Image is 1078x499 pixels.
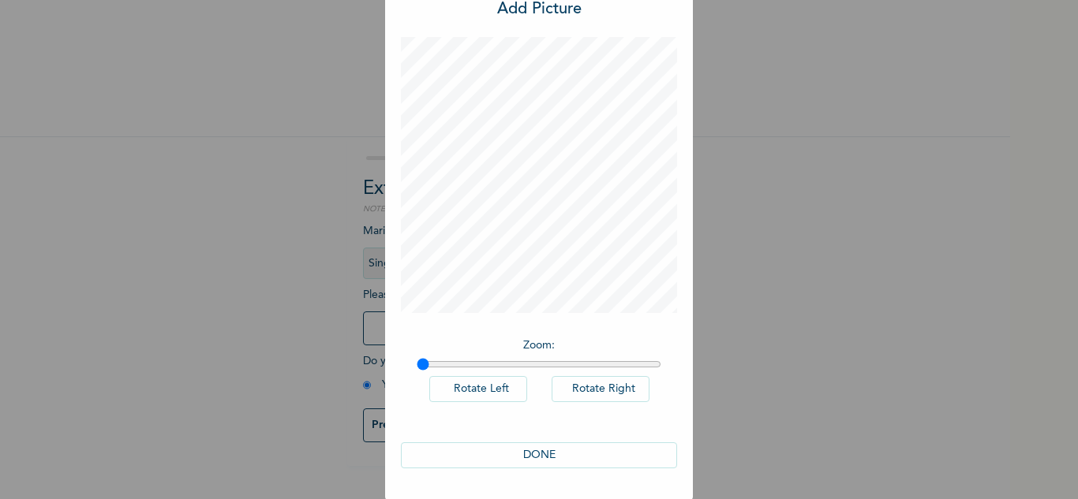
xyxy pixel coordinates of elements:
button: DONE [401,442,677,468]
span: Please add a recent Passport Photograph [363,289,647,353]
button: Rotate Right [552,376,649,402]
button: Rotate Left [429,376,527,402]
p: Zoom : [417,337,661,354]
